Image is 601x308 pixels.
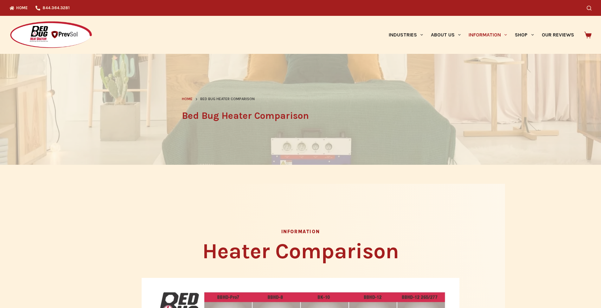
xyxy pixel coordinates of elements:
button: Search [587,6,591,10]
img: Prevsol/Bed Bug Heat Doctor [10,21,93,49]
a: About Us [427,16,464,54]
h1: Bed Bug Heater Comparison [182,109,419,123]
a: Industries [385,16,427,54]
h5: Information [142,229,459,234]
span: Bed Bug Heater Comparison [200,96,255,102]
h2: Heater Comparison [142,241,459,262]
a: Home [182,96,193,102]
nav: Primary [385,16,578,54]
a: Shop [511,16,538,54]
a: Our Reviews [538,16,578,54]
a: Information [465,16,511,54]
span: Home [182,97,193,101]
